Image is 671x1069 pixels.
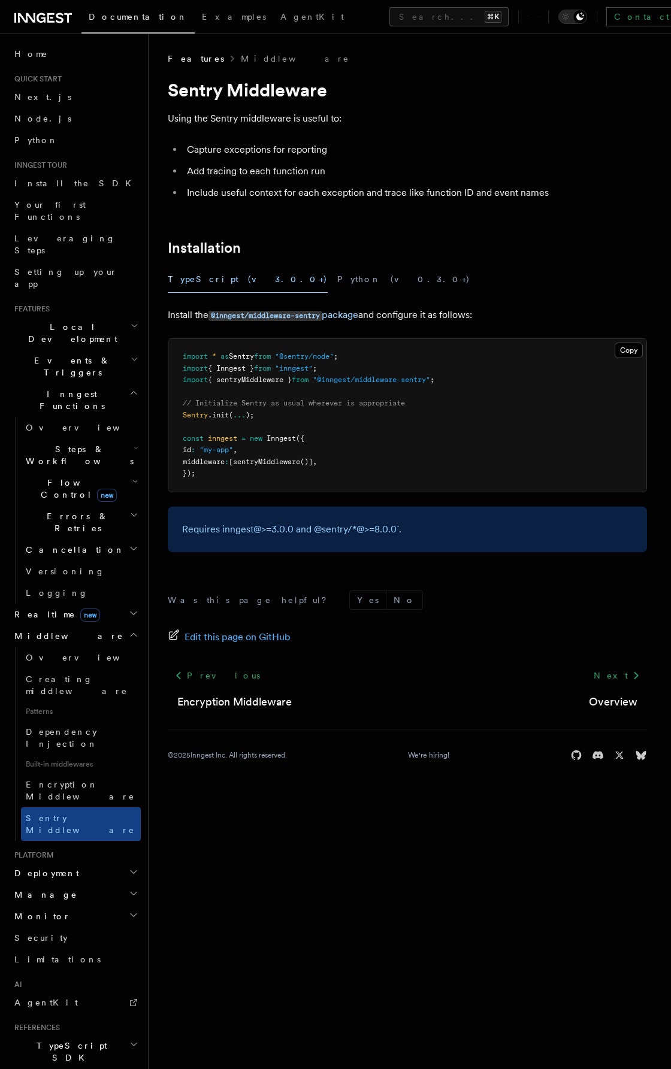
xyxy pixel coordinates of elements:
[10,867,79,879] span: Deployment
[10,43,141,65] a: Home
[14,178,138,188] span: Install the SDK
[10,228,141,261] a: Leveraging Steps
[21,510,130,534] span: Errors & Retries
[587,665,647,686] a: Next
[350,591,386,609] button: Yes
[21,539,141,561] button: Cancellation
[10,949,141,970] a: Limitations
[233,411,246,419] span: ...
[21,438,141,472] button: Steps & Workflows
[10,889,77,901] span: Manage
[10,647,141,841] div: Middleware
[80,608,100,622] span: new
[558,10,587,24] button: Toggle dark mode
[208,411,229,419] span: .init
[10,108,141,129] a: Node.js
[14,48,48,60] span: Home
[233,446,237,454] span: ,
[220,352,229,361] span: as
[14,998,78,1007] span: AgentKit
[275,352,334,361] span: "@sentry/node"
[26,423,149,432] span: Overview
[10,261,141,295] a: Setting up your app
[10,906,141,927] button: Monitor
[208,364,254,373] span: { Inngest }
[229,352,254,361] span: Sentry
[408,750,449,760] a: We're hiring!
[21,477,132,501] span: Flow Control
[81,4,195,34] a: Documentation
[26,653,149,662] span: Overview
[334,352,338,361] span: ;
[26,727,98,749] span: Dependency Injection
[10,850,54,860] span: Platform
[168,307,647,324] p: Install the and configure it as follows:
[250,434,262,443] span: new
[168,665,267,686] a: Previous
[14,114,71,123] span: Node.js
[14,933,68,943] span: Security
[26,813,135,835] span: Sentry Middleware
[21,417,141,438] a: Overview
[21,582,141,604] a: Logging
[275,364,313,373] span: "inngest"
[589,694,637,710] a: Overview
[177,694,292,710] a: Encryption Middleware
[185,629,291,646] span: Edit this page on GitHub
[183,352,208,361] span: import
[10,1035,141,1068] button: TypeScript SDK
[296,434,304,443] span: ({
[10,129,141,151] a: Python
[10,625,141,647] button: Middleware
[21,774,141,807] a: Encryption Middleware
[10,350,141,383] button: Events & Triggers
[241,53,350,65] a: Middleware
[292,375,309,384] span: from
[10,927,141,949] a: Security
[183,458,225,466] span: middleware
[273,4,351,32] a: AgentKit
[10,316,141,350] button: Local Development
[183,163,647,180] li: Add tracing to each function run
[10,1040,129,1064] span: TypeScript SDK
[208,309,358,320] a: @inngest/middleware-sentrypackage
[14,234,116,255] span: Leveraging Steps
[389,7,509,26] button: Search...⌘K
[195,4,273,32] a: Examples
[246,411,254,419] span: );
[10,992,141,1013] a: AgentKit
[10,355,131,378] span: Events & Triggers
[10,86,141,108] a: Next.js
[26,780,135,801] span: Encryption Middleware
[229,458,233,466] span: [
[168,240,241,256] a: Installation
[191,446,195,454] span: :
[267,434,296,443] span: Inngest
[183,364,208,373] span: import
[615,343,643,358] button: Copy
[229,411,233,419] span: (
[14,267,117,289] span: Setting up your app
[10,383,141,417] button: Inngest Functions
[21,505,141,539] button: Errors & Retries
[183,434,204,443] span: const
[10,630,123,642] span: Middleware
[10,608,100,620] span: Realtime
[337,266,470,293] button: Python (v0.3.0+)
[14,92,71,102] span: Next.js
[183,399,405,407] span: // Initialize Sentry as usual wherever is appropriate
[168,53,224,65] span: Features
[280,12,344,22] span: AgentKit
[26,588,88,598] span: Logging
[183,375,208,384] span: import
[10,884,141,906] button: Manage
[21,561,141,582] a: Versioning
[10,194,141,228] a: Your first Functions
[485,11,501,23] kbd: ⌘K
[10,388,129,412] span: Inngest Functions
[182,521,633,538] p: Requires inngest@>=3.0.0 and @sentry/*@>=8.0.0`.
[168,79,647,101] h1: Sentry Middleware
[89,12,188,22] span: Documentation
[21,807,141,841] a: Sentry Middleware
[183,469,195,477] span: });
